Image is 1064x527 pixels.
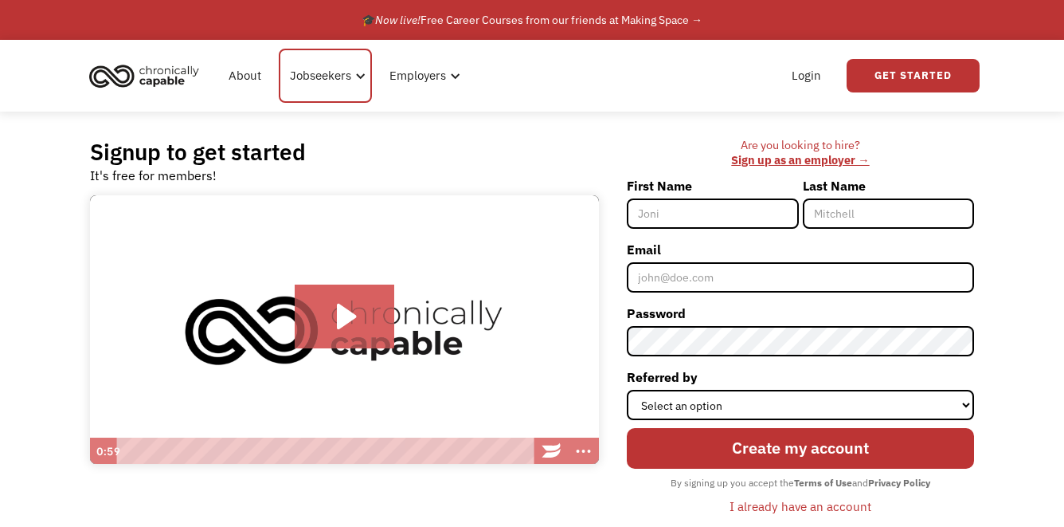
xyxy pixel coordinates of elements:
[362,10,702,29] div: 🎓 Free Career Courses from our friends at Making Space →
[389,66,446,85] div: Employers
[627,138,974,167] div: Are you looking to hire? ‍
[803,199,974,229] input: Mitchell
[84,58,211,93] a: home
[794,477,852,489] strong: Terms of Use
[782,50,831,101] a: Login
[219,50,271,101] a: About
[803,173,974,199] label: Last Name
[90,166,217,185] div: It's free for members!
[663,473,938,494] div: By signing up you accept the and
[535,438,567,465] a: Wistia Logo -- Learn More
[731,152,869,167] a: Sign up as an employer →
[847,59,980,92] a: Get Started
[730,497,871,516] div: I already have an account
[380,50,465,101] div: Employers
[567,438,599,465] button: Show more buttons
[279,49,372,103] div: Jobseekers
[627,173,798,199] label: First Name
[295,285,394,348] button: Play Video: Introducing Chronically Capable
[627,428,974,468] input: Create my account
[627,199,798,229] input: Joni
[868,477,930,489] strong: Privacy Policy
[627,301,974,326] label: Password
[627,173,974,520] form: Member-Signup-Form
[90,195,599,465] img: Introducing Chronically Capable
[84,58,204,93] img: Chronically Capable logo
[627,237,974,262] label: Email
[90,138,306,166] h2: Signup to get started
[375,13,421,27] em: Now live!
[627,262,974,293] input: john@doe.com
[290,66,351,85] div: Jobseekers
[718,493,883,520] a: I already have an account
[125,438,528,465] div: Playbar
[627,364,974,390] label: Referred by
